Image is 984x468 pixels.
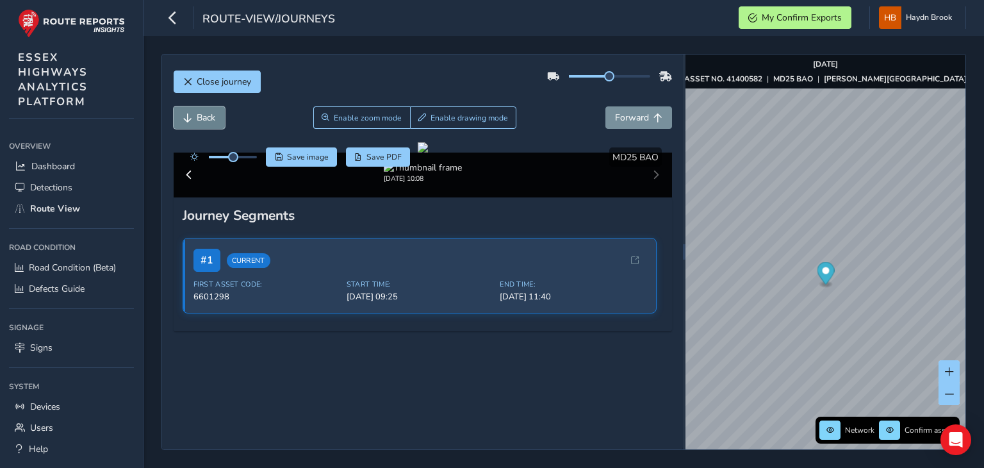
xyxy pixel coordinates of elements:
[29,283,85,295] span: Defects Guide
[227,253,270,268] span: Current
[410,106,517,129] button: Draw
[615,112,649,124] span: Forward
[31,160,75,172] span: Dashboard
[197,112,215,124] span: Back
[334,113,402,123] span: Enable zoom mode
[9,238,134,257] div: Road Condition
[266,147,337,167] button: Save
[9,318,134,337] div: Signage
[183,206,663,224] div: Journey Segments
[9,137,134,156] div: Overview
[384,174,462,183] div: [DATE] 10:08
[202,11,335,29] span: route-view/journeys
[9,177,134,198] a: Detections
[197,76,251,88] span: Close journey
[773,74,813,84] strong: MD25 BAO
[313,106,410,129] button: Zoom
[906,6,952,29] span: Haydn Brook
[500,291,645,303] span: [DATE] 11:40
[845,425,874,435] span: Network
[824,74,967,84] strong: [PERSON_NAME][GEOGRAPHIC_DATA]
[905,425,956,435] span: Confirm assets
[30,203,80,215] span: Route View
[30,181,72,194] span: Detections
[605,106,672,129] button: Forward
[9,257,134,278] a: Road Condition (Beta)
[30,422,53,434] span: Users
[193,291,339,303] span: 6601298
[193,249,220,272] span: # 1
[29,443,48,455] span: Help
[174,71,261,93] button: Close journey
[347,291,492,303] span: [DATE] 09:25
[817,262,835,288] div: Map marker
[739,6,851,29] button: My Confirm Exports
[346,147,411,167] button: PDF
[684,74,762,84] strong: ASSET NO. 41400582
[684,74,967,84] div: | |
[9,396,134,417] a: Devices
[9,377,134,396] div: System
[29,262,116,274] span: Road Condition (Beta)
[612,151,659,163] span: MD25 BAO
[9,337,134,358] a: Signs
[9,417,134,439] a: Users
[879,6,956,29] button: Haydn Brook
[174,106,225,129] button: Back
[9,198,134,219] a: Route View
[879,6,901,29] img: diamond-layout
[193,280,339,289] span: First Asset Code:
[18,50,88,109] span: ESSEX HIGHWAYS ANALYTICS PLATFORM
[9,278,134,299] a: Defects Guide
[347,280,492,289] span: Start Time:
[9,439,134,460] a: Help
[287,152,329,162] span: Save image
[940,424,971,455] div: Open Intercom Messenger
[384,162,462,174] img: Thumbnail frame
[430,113,508,123] span: Enable drawing mode
[813,59,838,69] strong: [DATE]
[9,156,134,177] a: Dashboard
[30,401,60,413] span: Devices
[500,280,645,289] span: End Time:
[762,12,842,24] span: My Confirm Exports
[18,9,125,38] img: rr logo
[30,342,53,354] span: Signs
[366,152,402,162] span: Save PDF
